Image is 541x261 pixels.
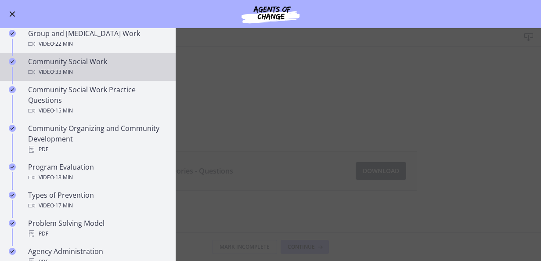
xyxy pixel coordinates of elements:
[9,163,16,170] i: Completed
[54,67,73,77] span: · 33 min
[54,105,73,116] span: · 15 min
[9,30,16,37] i: Completed
[28,190,165,211] div: Types of Prevention
[28,218,165,239] div: Problem Solving Model
[9,58,16,65] i: Completed
[28,105,165,116] div: Video
[28,162,165,183] div: Program Evaluation
[9,192,16,199] i: Completed
[28,123,165,155] div: Community Organizing and Community Development
[28,172,165,183] div: Video
[28,200,165,211] div: Video
[28,228,165,239] div: PDF
[54,172,73,183] span: · 18 min
[9,86,16,93] i: Completed
[218,4,323,25] img: Agents of Change Social Work Test Prep
[54,39,73,49] span: · 22 min
[28,39,165,49] div: Video
[9,125,16,132] i: Completed
[28,144,165,155] div: PDF
[28,67,165,77] div: Video
[7,9,18,19] button: Enable menu
[28,84,165,116] div: Community Social Work Practice Questions
[28,56,165,77] div: Community Social Work
[54,200,73,211] span: · 17 min
[28,28,165,49] div: Group and [MEDICAL_DATA] Work
[9,220,16,227] i: Completed
[9,248,16,255] i: Completed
